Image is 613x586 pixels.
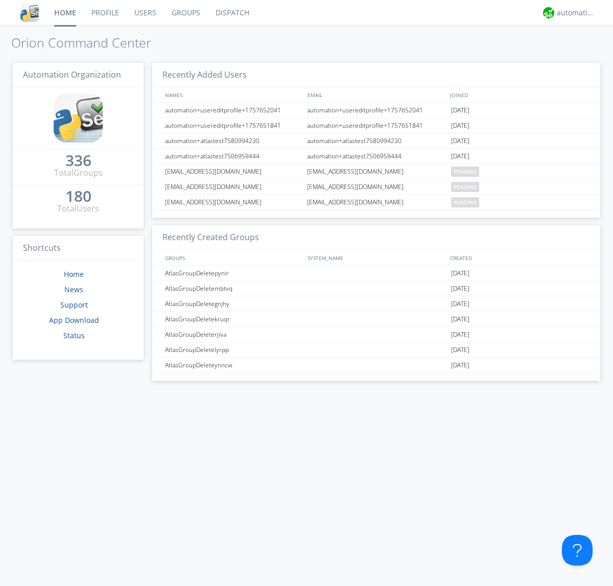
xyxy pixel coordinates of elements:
[64,269,84,279] a: Home
[451,281,469,296] span: [DATE]
[152,179,600,195] a: [EMAIL_ADDRESS][DOMAIN_NAME][EMAIL_ADDRESS][DOMAIN_NAME]pending
[152,195,600,210] a: [EMAIL_ADDRESS][DOMAIN_NAME][EMAIL_ADDRESS][DOMAIN_NAME]pending
[162,296,304,311] div: AtlasGroupDeletegnjhy
[65,191,91,201] div: 180
[65,155,91,167] a: 336
[49,315,99,325] a: App Download
[162,342,304,357] div: AtlasGroupDeletelyrpp
[162,133,304,148] div: automation+atlastest7580994230
[152,342,600,358] a: AtlasGroupDeletelyrpp[DATE]
[162,87,302,102] div: NAMES
[23,69,121,80] span: Automation Organization
[162,266,304,280] div: AtlasGroupDeletepynir
[152,149,600,164] a: automation+atlastest7506959444automation+atlastest7506959444[DATE]
[451,149,469,164] span: [DATE]
[162,118,304,133] div: automation+usereditprofile+1757651841
[152,133,600,149] a: automation+atlastest7580994230automation+atlastest7580994230[DATE]
[65,191,91,203] a: 180
[13,236,144,261] h3: Shortcuts
[451,342,469,358] span: [DATE]
[304,149,449,163] div: automation+atlastest7506959444
[162,312,304,326] div: AtlasGroupDeletekruqr
[152,266,600,281] a: AtlasGroupDeletepynir[DATE]
[162,179,304,194] div: [EMAIL_ADDRESS][DOMAIN_NAME]
[152,63,600,88] h3: Recently Added Users
[152,296,600,312] a: AtlasGroupDeletegnjhy[DATE]
[152,281,600,296] a: AtlasGroupDeletembtvq[DATE]
[451,167,479,177] span: pending
[451,197,479,207] span: pending
[20,4,39,22] img: cddb5a64eb264b2086981ab96f4c1ba7
[562,535,593,566] iframe: Toggle Customer Support
[451,103,469,118] span: [DATE]
[451,133,469,149] span: [DATE]
[64,285,83,294] a: News
[543,7,554,18] img: d2d01cd9b4174d08988066c6d424eccd
[63,331,85,340] a: Status
[152,164,600,179] a: [EMAIL_ADDRESS][DOMAIN_NAME][EMAIL_ADDRESS][DOMAIN_NAME]pending
[304,195,449,209] div: [EMAIL_ADDRESS][DOMAIN_NAME]
[152,327,600,342] a: AtlasGroupDeleterjiva[DATE]
[152,103,600,118] a: automation+usereditprofile+1757652041automation+usereditprofile+1757652041[DATE]
[54,93,103,143] img: cddb5a64eb264b2086981ab96f4c1ba7
[162,327,304,342] div: AtlasGroupDeleterjiva
[447,87,591,102] div: JOINED
[305,87,447,102] div: EMAIL
[304,133,449,148] div: automation+atlastest7580994230
[152,225,600,250] h3: Recently Created Groups
[162,164,304,179] div: [EMAIL_ADDRESS][DOMAIN_NAME]
[57,203,99,215] div: Total Users
[451,182,479,192] span: pending
[557,8,595,18] div: automation+atlas
[162,195,304,209] div: [EMAIL_ADDRESS][DOMAIN_NAME]
[447,250,591,265] div: CREATED
[162,250,302,265] div: GROUPS
[451,327,469,342] span: [DATE]
[451,312,469,327] span: [DATE]
[304,179,449,194] div: [EMAIL_ADDRESS][DOMAIN_NAME]
[451,266,469,281] span: [DATE]
[305,250,447,265] div: SYSTEM_NAME
[60,300,88,310] a: Support
[451,118,469,133] span: [DATE]
[304,103,449,118] div: automation+usereditprofile+1757652041
[162,103,304,118] div: automation+usereditprofile+1757652041
[304,164,449,179] div: [EMAIL_ADDRESS][DOMAIN_NAME]
[152,118,600,133] a: automation+usereditprofile+1757651841automation+usereditprofile+1757651841[DATE]
[65,155,91,166] div: 336
[162,149,304,163] div: automation+atlastest7506959444
[152,312,600,327] a: AtlasGroupDeletekruqr[DATE]
[304,118,449,133] div: automation+usereditprofile+1757651841
[451,358,469,373] span: [DATE]
[451,296,469,312] span: [DATE]
[162,358,304,372] div: AtlasGroupDeleteynncw
[162,281,304,296] div: AtlasGroupDeletembtvq
[152,358,600,373] a: AtlasGroupDeleteynncw[DATE]
[54,167,103,179] div: Total Groups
